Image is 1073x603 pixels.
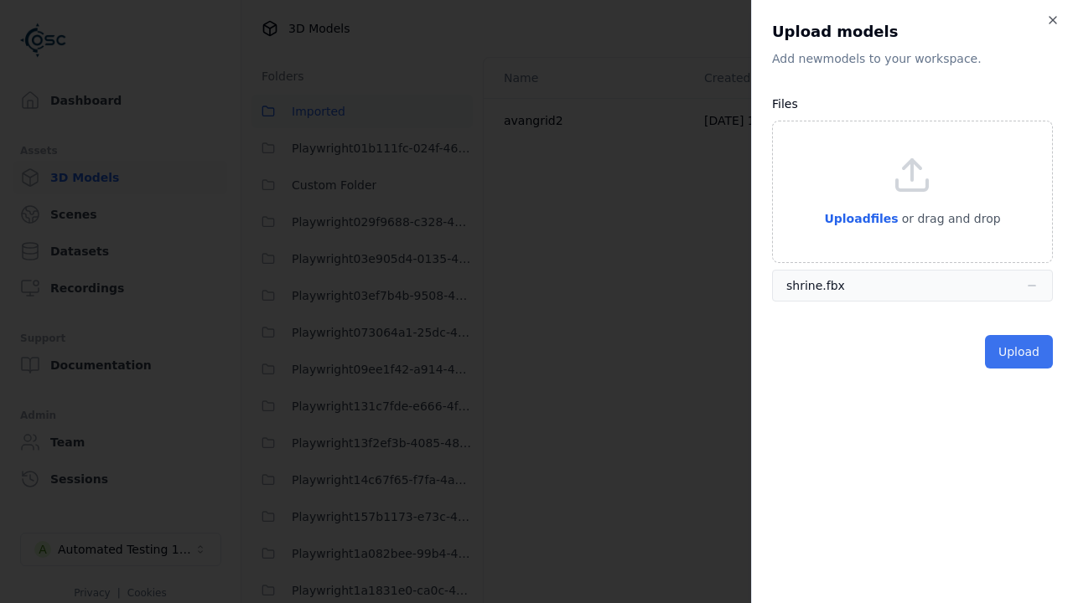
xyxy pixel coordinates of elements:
[899,209,1001,229] p: or drag and drop
[985,335,1053,368] button: Upload
[786,277,845,294] div: shrine.fbx
[772,97,798,111] label: Files
[772,20,1053,44] h2: Upload models
[824,212,898,225] span: Upload files
[772,50,1053,67] p: Add new model s to your workspace.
